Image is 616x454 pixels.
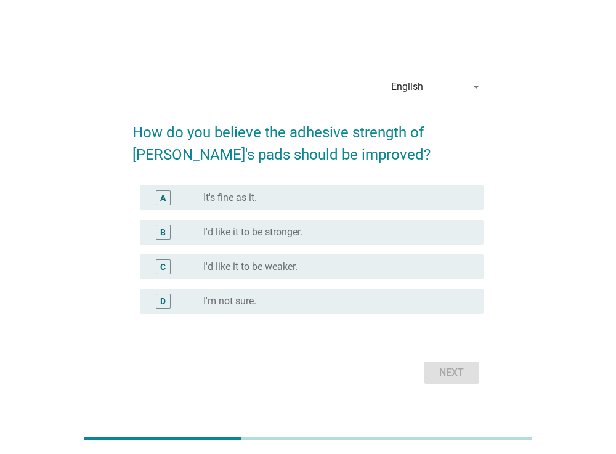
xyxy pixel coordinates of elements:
[203,192,257,204] label: It's fine as it.
[203,226,302,238] label: I'd like it to be stronger.
[160,191,166,204] div: A
[160,260,166,273] div: C
[132,109,484,166] h2: How do you believe the adhesive strength of [PERSON_NAME]'s pads should be improved?
[469,79,484,94] i: arrow_drop_down
[203,295,256,307] label: I'm not sure.
[391,81,423,92] div: English
[203,261,298,273] label: I'd like it to be weaker.
[160,225,166,238] div: B
[160,294,166,307] div: D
